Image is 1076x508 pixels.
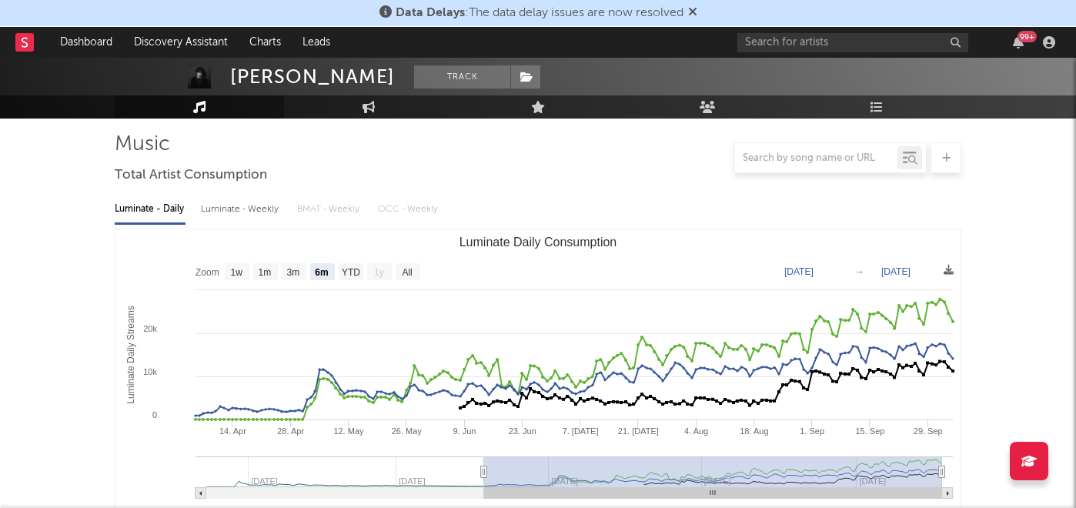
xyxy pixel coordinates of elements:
text: 10k [143,367,157,376]
text: YTD [342,267,360,278]
text: Luminate Daily Streams [125,306,136,403]
text: 6m [315,267,328,278]
button: 99+ [1013,36,1024,48]
a: Discovery Assistant [123,27,239,58]
text: [DATE] [784,266,814,277]
div: Luminate - Daily [115,196,185,222]
text: 23. Jun [509,426,536,436]
span: : The data delay issues are now resolved [396,7,683,19]
a: Charts [239,27,292,58]
text: 7. [DATE] [563,426,599,436]
text: Luminate Daily Consumption [459,236,617,249]
text: 1w [231,267,243,278]
button: Track [414,65,510,89]
text: → [855,266,864,277]
text: Zoom [195,267,219,278]
input: Search for artists [737,33,968,52]
text: [DATE] [881,266,911,277]
text: All [402,267,412,278]
text: 4. Aug [684,426,708,436]
text: 1. Sep [800,426,824,436]
a: Leads [292,27,341,58]
text: 21. [DATE] [618,426,659,436]
text: 26. May [392,426,423,436]
div: 99 + [1018,31,1037,42]
div: [PERSON_NAME] [230,65,395,89]
text: 9. Jun [453,426,476,436]
span: Dismiss [688,7,697,19]
div: Luminate - Weekly [201,196,282,222]
text: 29. Sep [914,426,943,436]
text: 14. Apr [219,426,246,436]
text: 1m [259,267,272,278]
input: Search by song name or URL [735,152,897,165]
text: 0 [152,410,157,419]
text: 18. Aug [740,426,768,436]
text: 15. Sep [855,426,884,436]
span: Music [115,135,170,154]
span: Total Artist Consumption [115,166,267,185]
text: 1y [374,267,384,278]
text: 12. May [333,426,364,436]
text: 3m [287,267,300,278]
a: Dashboard [49,27,123,58]
text: 28. Apr [277,426,304,436]
span: Data Delays [396,7,465,19]
text: 20k [143,324,157,333]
